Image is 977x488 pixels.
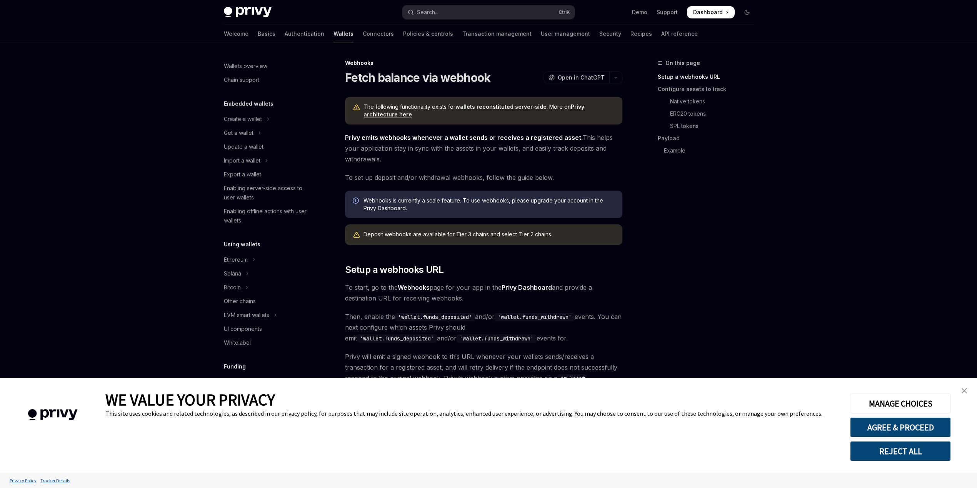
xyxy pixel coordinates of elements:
img: company logo [12,398,94,432]
svg: Info [353,198,360,205]
a: Wallets overview [218,59,316,73]
a: API reference [661,25,698,43]
a: Payload [658,132,759,144]
span: To set up deposit and/or withdrawal webhooks, follow the guide below. [345,172,622,183]
a: Demo [632,8,647,16]
a: Connectors [363,25,394,43]
a: Overview [218,375,316,389]
div: Whitelabel [224,338,251,347]
span: This helps your application stay in sync with the assets in your wallets, and easily track deposi... [345,132,622,164]
div: Solana [224,269,241,278]
button: Toggle EVM smart wallets section [218,308,316,322]
a: Security [599,25,621,43]
div: Export a wallet [224,170,261,179]
span: Ctrl K [559,9,570,15]
a: Dashboard [687,6,735,18]
div: Create a wallet [224,115,262,124]
a: Setup a webhooks URL [658,71,759,83]
span: Then, enable the and/or events. You can next configure which assets Privy should emit and/or even... [345,311,622,344]
svg: Warning [353,104,360,111]
div: Enabling server-side access to user wallets [224,184,312,202]
a: close banner [957,383,972,398]
div: This site uses cookies and related technologies, as described in our privacy policy, for purposes... [105,410,839,417]
button: Toggle Solana section [218,267,316,281]
a: Privacy Policy [8,474,38,487]
a: Enabling offline actions with user wallets [218,204,316,227]
a: Privy Dashboard [502,284,552,292]
a: Tracker Details [38,474,72,487]
div: Bitcoin [224,283,241,292]
h5: Embedded wallets [224,99,273,108]
a: Webhooks [398,284,430,292]
button: Open in ChatGPT [544,71,609,84]
img: close banner [962,388,967,393]
div: Enabling offline actions with user wallets [224,207,312,225]
div: Webhooks [345,59,622,67]
button: Toggle Ethereum section [218,253,316,267]
a: ERC20 tokens [658,108,759,120]
span: Webhooks is currently a scale feature. To use webhooks, please upgrade your account in the Privy ... [363,197,615,212]
code: 'wallet.funds_deposited' [357,334,437,343]
a: Transaction management [462,25,532,43]
a: Export a wallet [218,168,316,181]
code: 'wallet.funds_withdrawn' [495,313,575,321]
a: Example [658,144,759,157]
button: REJECT ALL [850,441,951,461]
a: Recipes [630,25,652,43]
div: Import a wallet [224,156,260,165]
div: Search... [417,8,438,17]
svg: Warning [353,231,360,239]
span: Setup a webhooks URL [345,264,443,276]
a: Welcome [224,25,248,43]
button: Toggle Get a wallet section [218,126,316,140]
a: Other chains [218,294,316,308]
span: WE VALUE YOUR PRIVACY [105,390,275,410]
button: AGREE & PROCEED [850,417,951,437]
a: Enabling server-side access to user wallets [218,181,316,204]
div: Chain support [224,75,259,85]
button: Toggle Create a wallet section [218,112,316,126]
div: UI components [224,324,262,334]
span: On this page [665,58,700,68]
div: Wallets overview [224,61,267,71]
strong: Privy emits webhooks whenever a wallet sends or receives a registered asset. [345,134,583,141]
a: Policies & controls [403,25,453,43]
button: Toggle Bitcoin section [218,281,316,294]
a: Support [657,8,678,16]
a: wallets reconstituted server-side [455,103,547,110]
div: Get a wallet [224,128,253,138]
div: Ethereum [224,255,248,264]
a: Authentication [285,25,324,43]
h5: Using wallets [224,240,260,249]
div: Other chains [224,297,256,306]
a: User management [541,25,590,43]
span: Privy will emit a signed webhook to this URL whenever your wallets sends/receives a transaction f... [345,351,622,394]
a: Wallets [333,25,353,43]
span: Dashboard [693,8,723,16]
button: Toggle Import a wallet section [218,154,316,168]
code: 'wallet.funds_deposited' [395,313,475,321]
span: To start, go to the page for your app in the and provide a destination URL for receiving webhooks. [345,282,622,304]
div: Update a wallet [224,142,263,151]
a: Basics [258,25,275,43]
button: Open search [402,5,575,19]
code: 'wallet.funds_withdrawn' [457,334,537,343]
a: UI components [218,322,316,336]
div: Overview [224,377,248,387]
a: Native tokens [658,95,759,108]
img: dark logo [224,7,272,18]
div: Deposit webhooks are available for Tier 3 chains and select Tier 2 chains. [363,231,615,239]
span: Open in ChatGPT [558,74,605,81]
h5: Funding [224,362,246,371]
div: EVM smart wallets [224,310,269,320]
a: Update a wallet [218,140,316,154]
button: Toggle dark mode [741,6,753,18]
a: Configure assets to track [658,83,759,95]
h1: Fetch balance via webhook [345,71,490,85]
a: Chain support [218,73,316,87]
a: Whitelabel [218,336,316,350]
a: SPL tokens [658,120,759,132]
span: The following functionality exists for . More on [363,103,615,118]
button: MANAGE CHOICES [850,393,951,413]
